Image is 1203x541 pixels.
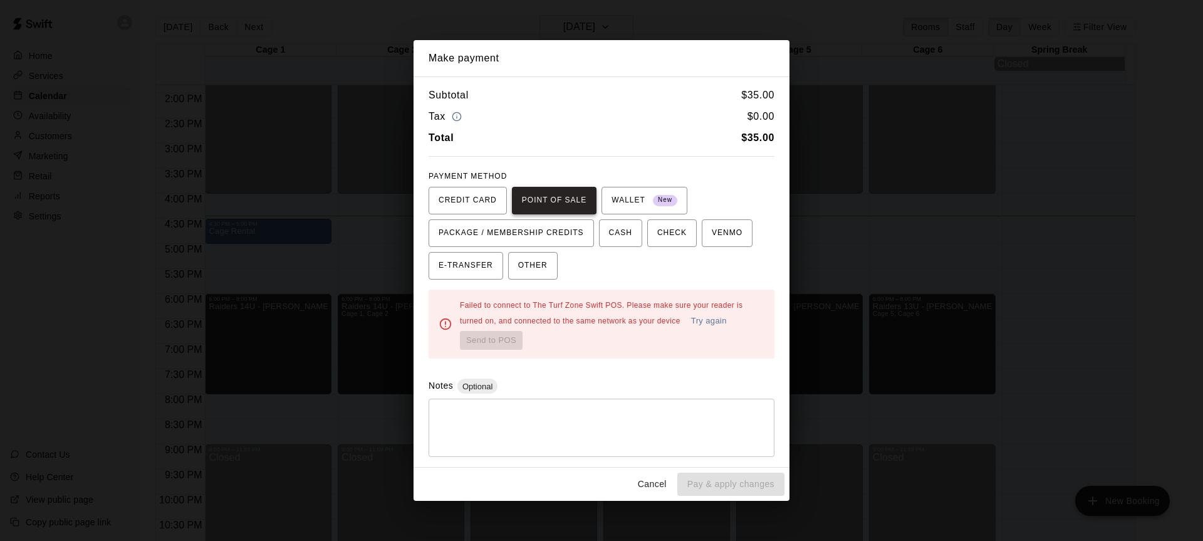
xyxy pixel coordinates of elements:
[439,191,497,211] span: CREDIT CARD
[429,87,469,103] h6: Subtotal
[460,301,742,326] span: Failed to connect to The Turf Zone Swift POS. Please make sure your reader is turned on, and conn...
[518,256,548,276] span: OTHER
[439,256,493,276] span: E-TRANSFER
[632,473,672,496] button: Cancel
[599,219,642,247] button: CASH
[429,172,507,181] span: PAYMENT METHOD
[429,108,465,125] h6: Tax
[601,187,687,214] button: WALLET New
[741,87,774,103] h6: $ 35.00
[457,382,497,391] span: Optional
[747,108,774,125] h6: $ 0.00
[702,219,753,247] button: VENMO
[653,192,677,209] span: New
[429,187,507,214] button: CREDIT CARD
[429,252,503,280] button: E-TRANSFER
[647,219,697,247] button: CHECK
[512,187,596,214] button: POINT OF SALE
[741,132,774,143] b: $ 35.00
[429,381,453,391] label: Notes
[612,191,677,211] span: WALLET
[688,312,730,331] button: Try again
[508,252,558,280] button: OTHER
[429,219,594,247] button: PACKAGE / MEMBERSHIP CREDITS
[609,223,632,243] span: CASH
[414,40,789,76] h2: Make payment
[712,223,742,243] span: VENMO
[657,223,687,243] span: CHECK
[522,191,586,211] span: POINT OF SALE
[439,223,584,243] span: PACKAGE / MEMBERSHIP CREDITS
[429,132,454,143] b: Total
